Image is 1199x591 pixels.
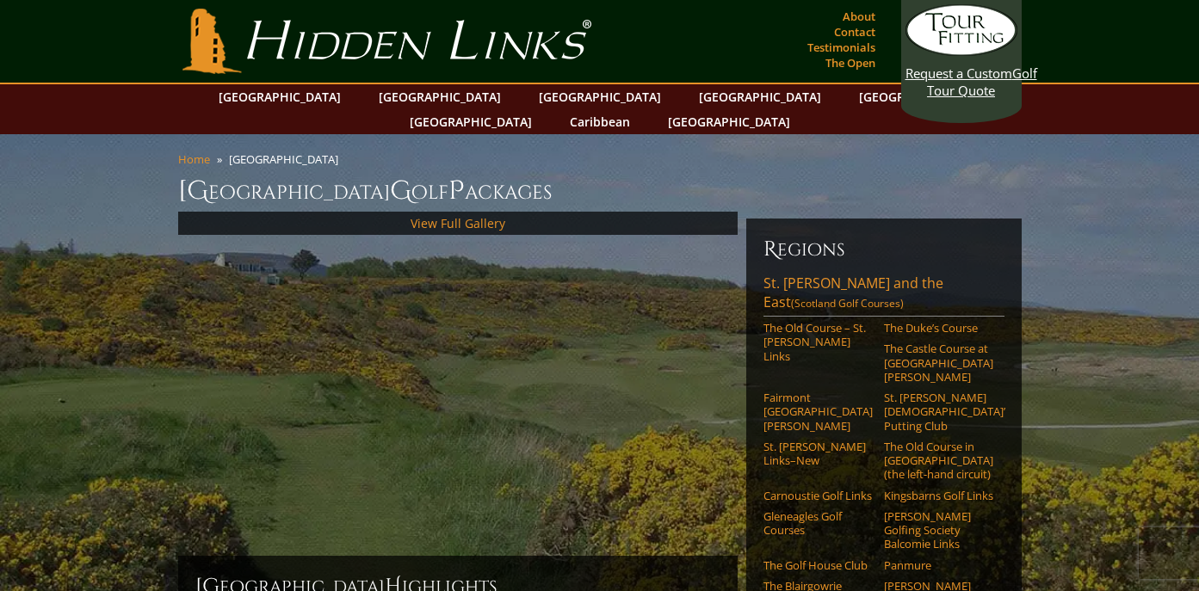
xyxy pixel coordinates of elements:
a: The Open [821,51,880,75]
h6: Regions [763,236,1004,263]
li: [GEOGRAPHIC_DATA] [229,151,345,167]
a: Home [178,151,210,167]
a: The Golf House Club [763,558,873,572]
a: St. [PERSON_NAME] and the East(Scotland Golf Courses) [763,274,1004,317]
a: [GEOGRAPHIC_DATA] [850,84,990,109]
span: (Scotland Golf Courses) [791,296,904,311]
a: St. [PERSON_NAME] Links–New [763,440,873,468]
a: [GEOGRAPHIC_DATA] [530,84,670,109]
span: G [390,174,411,208]
a: The Old Course – St. [PERSON_NAME] Links [763,321,873,363]
a: [PERSON_NAME] Golfing Society Balcomie Links [884,509,993,551]
a: Panmure [884,558,993,572]
a: The Duke’s Course [884,321,993,335]
a: [GEOGRAPHIC_DATA] [210,84,349,109]
a: Caribbean [561,109,639,134]
a: Request a CustomGolf Tour Quote [905,4,1017,99]
a: Fairmont [GEOGRAPHIC_DATA][PERSON_NAME] [763,391,873,433]
span: P [448,174,465,208]
a: [GEOGRAPHIC_DATA] [401,109,541,134]
span: Request a Custom [905,65,1012,82]
a: About [838,4,880,28]
a: [GEOGRAPHIC_DATA] [690,84,830,109]
a: View Full Gallery [411,215,505,231]
a: Contact [830,20,880,44]
a: Testimonials [803,35,880,59]
a: The Old Course in [GEOGRAPHIC_DATA] (the left-hand circuit) [884,440,993,482]
a: Carnoustie Golf Links [763,489,873,502]
a: [GEOGRAPHIC_DATA] [370,84,510,109]
a: Gleneagles Golf Courses [763,509,873,538]
a: The Castle Course at [GEOGRAPHIC_DATA][PERSON_NAME] [884,342,993,384]
h1: [GEOGRAPHIC_DATA] olf ackages [178,174,1022,208]
a: Kingsbarns Golf Links [884,489,993,502]
a: St. [PERSON_NAME] [DEMOGRAPHIC_DATA]’ Putting Club [884,391,993,433]
a: [GEOGRAPHIC_DATA] [659,109,799,134]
